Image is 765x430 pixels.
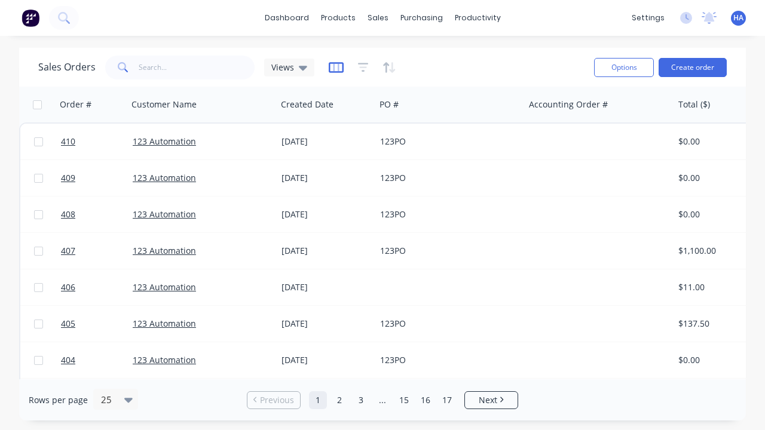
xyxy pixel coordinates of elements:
[61,124,133,159] a: 410
[733,13,743,23] span: HA
[131,99,197,110] div: Customer Name
[380,208,513,220] div: 123PO
[626,9,671,27] div: settings
[259,9,315,27] a: dashboard
[394,9,449,27] div: purchasing
[133,172,196,183] a: 123 Automation
[281,245,371,257] div: [DATE]
[133,208,196,220] a: 123 Automation
[281,172,371,184] div: [DATE]
[247,394,300,406] a: Previous page
[309,391,327,409] a: Page 1 is your current page
[380,318,513,330] div: 123PO
[281,354,371,366] div: [DATE]
[678,245,748,257] div: $1,100.00
[61,306,133,342] a: 405
[60,99,91,110] div: Order #
[61,245,75,257] span: 407
[678,354,748,366] div: $0.00
[61,208,75,220] span: 408
[678,99,710,110] div: Total ($)
[61,342,133,378] a: 404
[139,56,255,79] input: Search...
[281,99,333,110] div: Created Date
[133,136,196,147] a: 123 Automation
[281,136,371,148] div: [DATE]
[380,245,513,257] div: 123PO
[659,58,727,77] button: Create order
[61,233,133,269] a: 407
[529,99,608,110] div: Accounting Order #
[61,281,75,293] span: 406
[22,9,39,27] img: Factory
[417,391,434,409] a: Page 16
[395,391,413,409] a: Page 15
[61,160,133,196] a: 409
[271,61,294,73] span: Views
[61,354,75,366] span: 404
[61,136,75,148] span: 410
[133,318,196,329] a: 123 Automation
[362,9,394,27] div: sales
[61,318,75,330] span: 405
[133,245,196,256] a: 123 Automation
[352,391,370,409] a: Page 3
[449,9,507,27] div: productivity
[380,354,513,366] div: 123PO
[380,136,513,148] div: 123PO
[61,196,133,232] a: 408
[29,394,88,406] span: Rows per page
[331,391,348,409] a: Page 2
[281,318,371,330] div: [DATE]
[61,172,75,184] span: 409
[61,379,133,414] a: 403
[380,99,399,110] div: PO #
[678,136,748,148] div: $0.00
[465,394,518,406] a: Next page
[678,318,748,330] div: $137.50
[479,394,497,406] span: Next
[438,391,456,409] a: Page 17
[242,391,523,409] ul: Pagination
[133,354,196,365] a: 123 Automation
[678,172,748,184] div: $0.00
[380,172,513,184] div: 123PO
[374,391,391,409] a: Jump forward
[61,269,133,305] a: 406
[281,208,371,220] div: [DATE]
[38,62,96,73] h1: Sales Orders
[260,394,294,406] span: Previous
[678,208,748,220] div: $0.00
[281,281,371,293] div: [DATE]
[594,58,654,77] button: Options
[133,281,196,293] a: 123 Automation
[678,281,748,293] div: $11.00
[315,9,362,27] div: products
